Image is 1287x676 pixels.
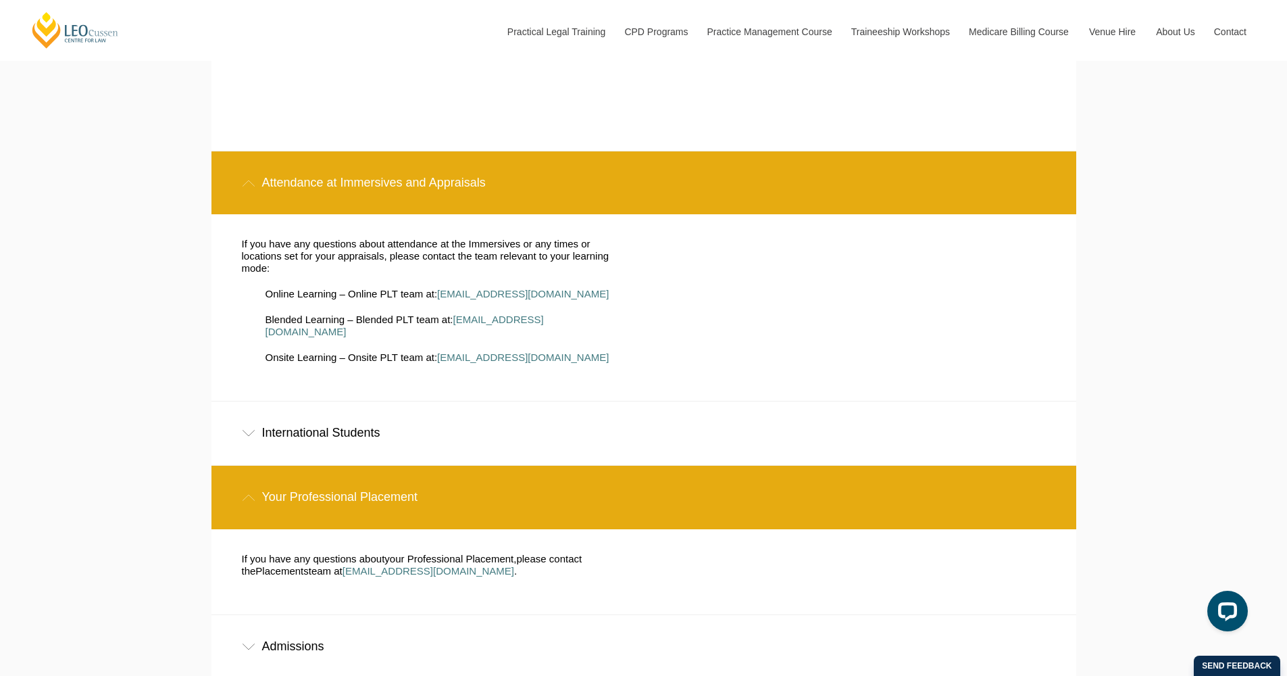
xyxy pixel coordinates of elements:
a: Practice Management Course [697,3,841,61]
a: [EMAIL_ADDRESS][DOMAIN_NAME] [437,352,609,363]
span: Onsite Learning – Onsite PLT team at: [266,352,438,363]
span: t [309,565,311,577]
span: your Professional Placement [384,553,513,564]
a: Contact [1204,3,1257,61]
a: [EMAIL_ADDRESS][DOMAIN_NAME] [343,565,514,577]
span: , [513,553,516,564]
span: please contact the [242,553,582,577]
span: Blended Learning – Blended PLT team at: [266,314,453,325]
a: [EMAIL_ADDRESS][DOMAIN_NAME] [266,314,544,337]
iframe: LiveChat chat widget [1196,585,1253,642]
div: Your Professional Placement [211,466,1076,529]
span: Placements [255,565,308,577]
a: CPD Programs [614,3,697,61]
a: [EMAIL_ADDRESS][DOMAIN_NAME] [437,288,609,299]
span: Online Learning – Online PLT team at: [266,288,438,299]
a: Traineeship Workshops [841,3,959,61]
a: Venue Hire [1079,3,1146,61]
a: Medicare Billing Course [959,3,1079,61]
span: . [514,565,517,577]
span: If you have any questions about attendance at the Immersives or any times or locations set for yo... [242,238,609,274]
a: About Us [1146,3,1204,61]
span: eam at [311,565,343,577]
a: [PERSON_NAME] Centre for Law [30,11,120,49]
span: If you have any questions about [242,553,385,564]
a: Practical Legal Training [497,3,615,61]
div: Attendance at Immersives and Appraisals [211,151,1076,214]
div: International Students [211,402,1076,464]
